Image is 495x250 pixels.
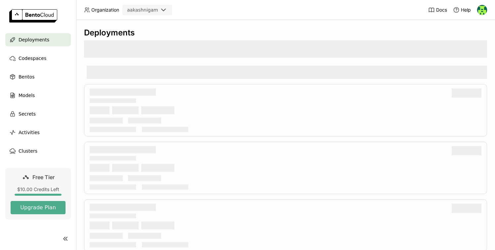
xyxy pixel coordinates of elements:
a: Deployments [5,33,71,46]
span: Clusters [19,147,37,155]
span: Activities [19,128,40,136]
img: Aakash Nigam [477,5,487,15]
span: Help [461,7,471,13]
a: Models [5,89,71,102]
div: Help [453,7,471,13]
a: Secrets [5,107,71,121]
button: Upgrade Plan [11,201,66,214]
span: Models [19,91,35,99]
span: Organization [91,7,119,13]
input: Selected aakashnigam. [159,7,159,14]
img: logo [9,9,57,23]
span: Free Tier [32,174,55,180]
div: $10.00 Credits Left [11,186,66,192]
span: Bentos [19,73,34,81]
span: Codespaces [19,54,46,62]
div: Deployments [84,28,487,38]
a: Docs [428,7,447,13]
a: Codespaces [5,52,71,65]
a: Free Tier$10.00 Credits LeftUpgrade Plan [5,168,71,220]
div: aakashnigam [127,7,158,13]
a: Bentos [5,70,71,83]
span: Deployments [19,36,49,44]
span: Docs [436,7,447,13]
a: Clusters [5,144,71,158]
span: Secrets [19,110,36,118]
a: Activities [5,126,71,139]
